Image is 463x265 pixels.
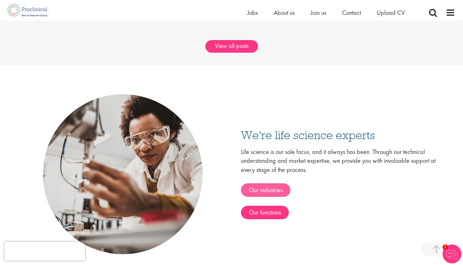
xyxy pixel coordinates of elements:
iframe: reCAPTCHA [4,242,85,261]
a: Our industries [241,183,290,197]
a: Upload CV [377,9,405,17]
a: About us [274,9,295,17]
a: Join us [311,9,326,17]
a: Contact [342,9,361,17]
h3: We're life science experts [241,129,449,141]
img: Chatbot [443,244,461,263]
span: 1 [443,244,448,250]
a: Our functions [241,206,289,219]
a: Jobs [247,9,258,17]
div: Life science is our sole focus, and it always has been. Through our technical understanding and m... [241,147,449,219]
a: View all posts [205,40,258,53]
